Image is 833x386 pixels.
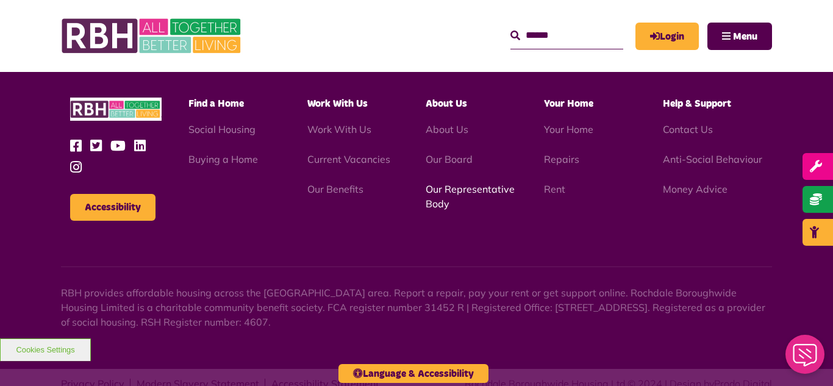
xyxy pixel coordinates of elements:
a: Anti-Social Behaviour [663,153,762,165]
iframe: Netcall Web Assistant for live chat [778,331,833,386]
img: RBH [61,12,244,60]
a: Current Vacancies [307,153,390,165]
button: Language & Accessibility [338,364,488,383]
span: Menu [733,32,757,41]
button: Accessibility [70,194,156,221]
input: Search [510,23,623,49]
a: Our Representative Body [426,183,515,210]
a: Money Advice [663,183,728,195]
img: RBH [70,98,162,121]
a: Your Home [544,123,593,135]
span: About Us [426,99,467,109]
a: Rent [544,183,565,195]
span: Work With Us [307,99,368,109]
a: Buying a Home [188,153,258,165]
a: Contact Us [663,123,713,135]
a: Our Benefits [307,183,363,195]
a: Work With Us [307,123,371,135]
button: Navigation [707,23,772,50]
a: About Us [426,123,468,135]
a: MyRBH [635,23,699,50]
span: Your Home [544,99,593,109]
span: Find a Home [188,99,244,109]
a: Social Housing - open in a new tab [188,123,256,135]
a: Our Board [426,153,473,165]
a: Repairs [544,153,579,165]
span: Help & Support [663,99,731,109]
p: RBH provides affordable housing across the [GEOGRAPHIC_DATA] area. Report a repair, pay your rent... [61,285,772,329]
